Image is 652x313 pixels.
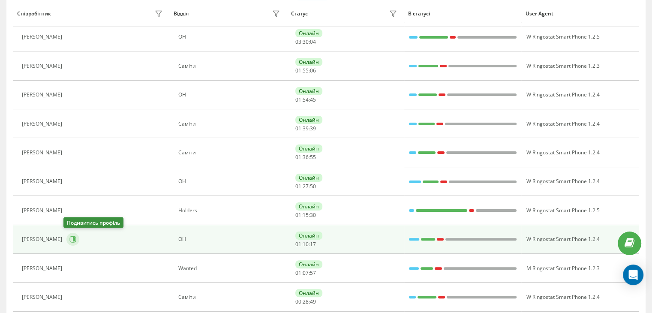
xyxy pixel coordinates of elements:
div: : : [295,154,316,160]
div: Holders [178,208,282,214]
div: : : [295,68,316,74]
div: [PERSON_NAME] [22,34,64,40]
div: [PERSON_NAME] [22,121,64,127]
div: Саміти [178,294,282,300]
span: 17 [310,241,316,248]
span: 30 [303,38,309,45]
span: 27 [303,183,309,190]
span: 57 [310,269,316,277]
span: 49 [310,298,316,305]
span: 06 [310,67,316,74]
span: W Ringostat Smart Phone 1.2.4 [526,293,599,301]
span: 39 [303,125,309,132]
div: Онлайн [295,289,322,297]
span: 00 [295,298,301,305]
div: [PERSON_NAME] [22,265,64,271]
div: Відділ [174,11,189,17]
div: : : [295,126,316,132]
div: : : [295,299,316,305]
div: : : [295,212,316,218]
div: [PERSON_NAME] [22,92,64,98]
span: W Ringostat Smart Phone 1.2.4 [526,149,599,156]
span: 07 [303,269,309,277]
div: Онлайн [295,144,322,153]
span: 01 [295,183,301,190]
div: Онлайн [295,87,322,95]
div: Wanted [178,265,282,271]
div: : : [295,97,316,103]
span: W Ringostat Smart Phone 1.2.3 [526,62,599,69]
span: 50 [310,183,316,190]
span: 01 [295,153,301,161]
span: 54 [303,96,309,103]
span: M Ringostat Smart Phone 1.2.3 [526,265,599,272]
span: W Ringostat Smart Phone 1.2.4 [526,178,599,185]
span: 10 [303,241,309,248]
div: Онлайн [295,29,322,37]
span: 39 [310,125,316,132]
div: Онлайн [295,202,322,211]
div: : : [295,270,316,276]
span: 01 [295,67,301,74]
span: W Ringostat Smart Phone 1.2.4 [526,91,599,98]
div: [PERSON_NAME] [22,150,64,156]
span: 01 [295,269,301,277]
div: Open Intercom Messenger [623,265,643,285]
div: Саміти [178,121,282,127]
div: Онлайн [295,174,322,182]
div: [PERSON_NAME] [22,236,64,242]
span: 01 [295,241,301,248]
div: : : [295,39,316,45]
span: 01 [295,96,301,103]
span: 03 [295,38,301,45]
div: Саміти [178,63,282,69]
span: W Ringostat Smart Phone 1.2.4 [526,120,599,127]
div: ОН [178,34,282,40]
div: [PERSON_NAME] [22,63,64,69]
div: ОН [178,178,282,184]
div: Саміти [178,150,282,156]
span: 30 [310,211,316,219]
div: В статусі [408,11,517,17]
div: Подивитись профіль [63,217,123,228]
div: : : [295,241,316,247]
div: [PERSON_NAME] [22,178,64,184]
div: Онлайн [295,58,322,66]
span: W Ringostat Smart Phone 1.2.4 [526,235,599,243]
div: ОН [178,236,282,242]
div: Онлайн [295,116,322,124]
div: : : [295,184,316,190]
div: ОН [178,92,282,98]
span: W Ringostat Smart Phone 1.2.5 [526,33,599,40]
div: [PERSON_NAME] [22,208,64,214]
div: Онлайн [295,260,322,268]
span: 01 [295,125,301,132]
div: User Agent [526,11,635,17]
span: 55 [310,153,316,161]
span: 28 [303,298,309,305]
div: [PERSON_NAME] [22,294,64,300]
div: Співробітник [17,11,51,17]
span: W Ringostat Smart Phone 1.2.5 [526,207,599,214]
span: 15 [303,211,309,219]
div: Статус [291,11,308,17]
span: 04 [310,38,316,45]
span: 01 [295,211,301,219]
div: Онлайн [295,232,322,240]
span: 55 [303,67,309,74]
span: 45 [310,96,316,103]
span: 36 [303,153,309,161]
